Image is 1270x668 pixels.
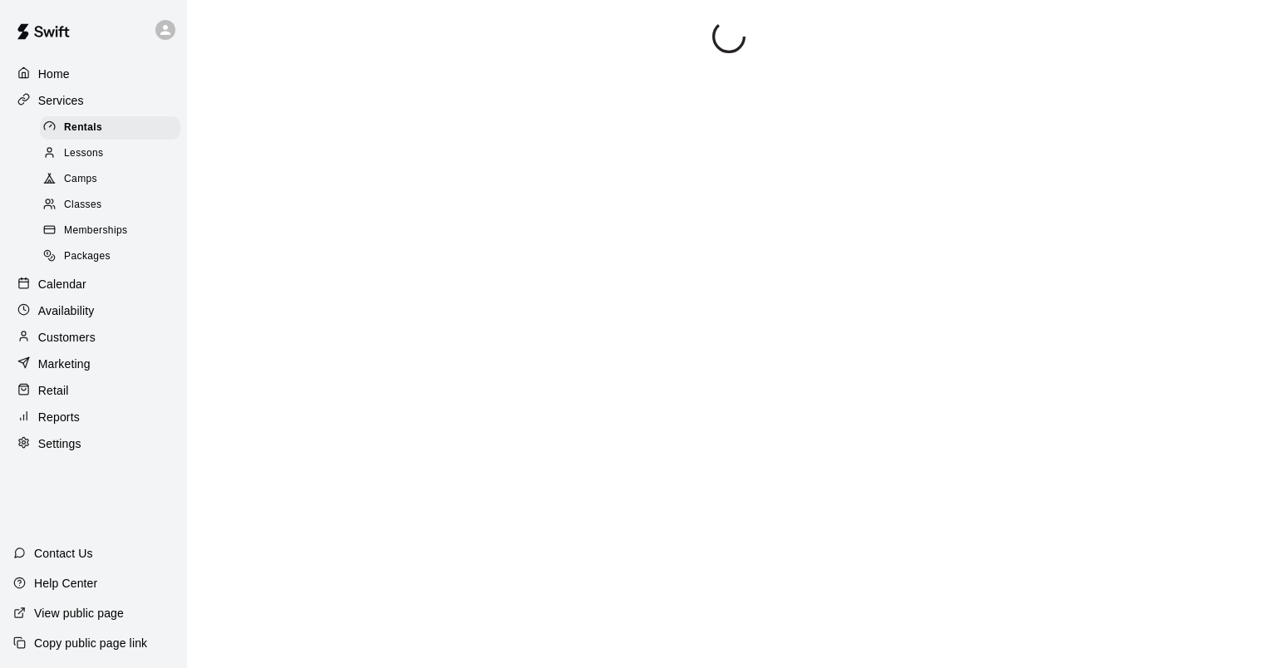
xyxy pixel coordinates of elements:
[34,605,124,621] p: View public page
[13,298,174,323] a: Availability
[13,351,174,376] a: Marketing
[38,409,80,425] p: Reports
[64,171,97,188] span: Camps
[40,219,180,243] div: Memberships
[40,167,187,193] a: Camps
[13,325,174,350] a: Customers
[40,219,187,244] a: Memberships
[13,405,174,430] a: Reports
[64,248,111,265] span: Packages
[13,272,174,297] a: Calendar
[40,116,180,140] div: Rentals
[38,329,96,346] p: Customers
[13,378,174,403] a: Retail
[40,168,180,191] div: Camps
[38,92,84,109] p: Services
[40,194,180,217] div: Classes
[34,545,93,562] p: Contact Us
[40,142,180,165] div: Lessons
[64,197,101,214] span: Classes
[38,435,81,452] p: Settings
[38,356,91,372] p: Marketing
[64,223,127,239] span: Memberships
[40,244,187,270] a: Packages
[64,145,104,162] span: Lessons
[38,382,69,399] p: Retail
[34,635,147,651] p: Copy public page link
[38,66,70,82] p: Home
[40,115,187,140] a: Rentals
[13,61,174,86] a: Home
[40,140,187,166] a: Lessons
[13,88,174,113] a: Services
[64,120,102,136] span: Rentals
[38,276,86,292] p: Calendar
[38,302,95,319] p: Availability
[40,193,187,219] a: Classes
[34,575,97,592] p: Help Center
[40,245,180,268] div: Packages
[13,431,174,456] a: Settings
